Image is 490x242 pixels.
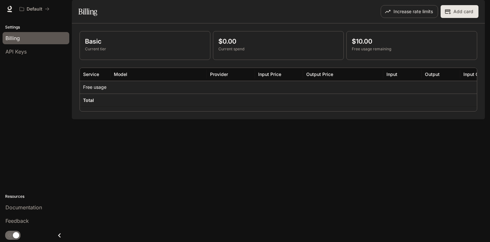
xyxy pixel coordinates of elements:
p: Default [27,6,42,12]
div: Input [386,71,397,77]
p: Current spend [218,46,338,52]
p: $10.00 [352,37,472,46]
button: Add card [441,5,478,18]
div: Provider [210,71,228,77]
p: $0.00 [218,37,338,46]
div: Input Price [258,71,281,77]
button: Increase rate limits [381,5,438,18]
p: Basic [85,37,205,46]
p: Free usage [83,84,106,90]
div: Input Cost [463,71,486,77]
button: All workspaces [17,3,52,15]
p: Current tier [85,46,205,52]
h1: Billing [78,5,97,18]
div: Model [114,71,127,77]
div: Output [425,71,440,77]
div: Service [83,71,99,77]
div: Output Price [306,71,333,77]
p: Free usage remaining [352,46,472,52]
h6: Total [83,97,94,104]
